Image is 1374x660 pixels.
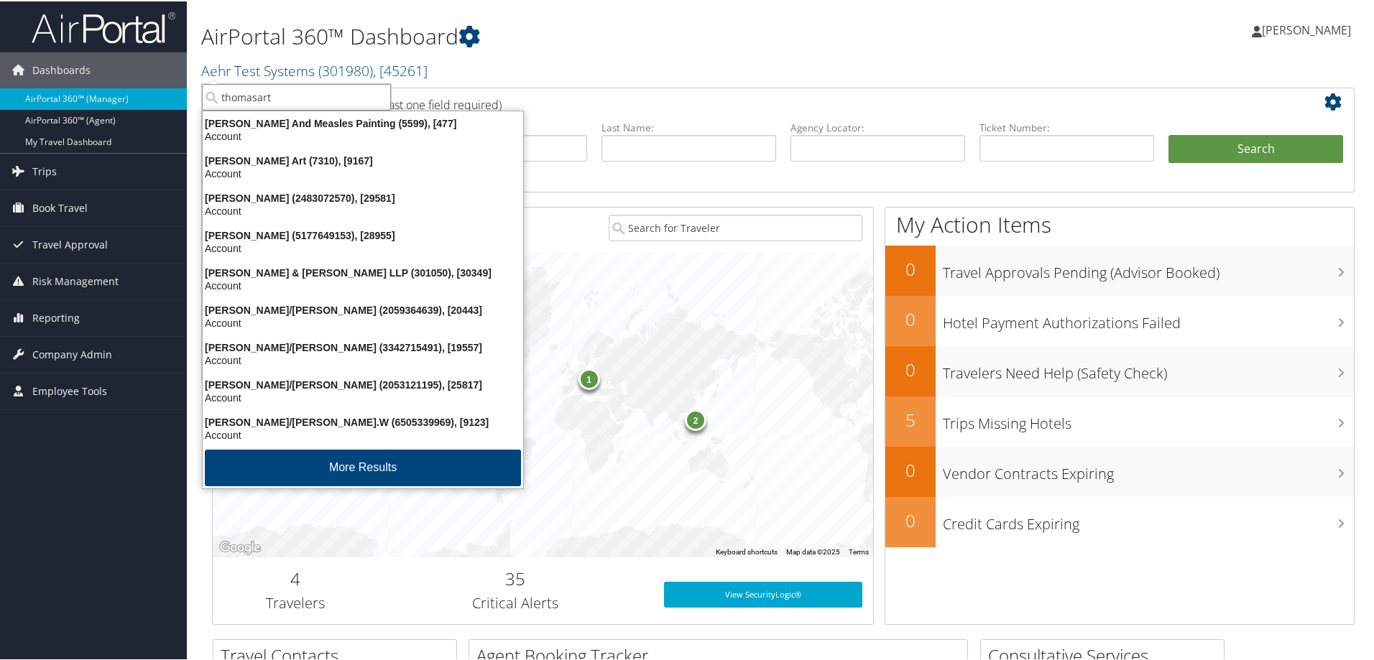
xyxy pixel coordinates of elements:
h3: Trips Missing Hotels [943,405,1354,432]
a: View SecurityLogic® [664,580,862,606]
h2: 0 [885,306,936,330]
span: Risk Management [32,262,119,298]
span: Employee Tools [32,372,107,408]
button: Search [1168,134,1343,162]
div: [PERSON_NAME] And Measles Painting (5599), [477] [194,116,532,129]
h2: Airtinerary Lookup [223,89,1248,113]
h3: Critical Alerts [389,592,642,612]
a: Open this area in Google Maps (opens a new window) [216,537,264,556]
div: Account [194,278,532,291]
div: [PERSON_NAME] (2483072570), [29581] [194,190,532,203]
label: Agency Locator: [790,119,965,134]
h3: Travelers [223,592,367,612]
div: Account [194,129,532,141]
button: Keyboard shortcuts [716,546,778,556]
h3: Travel Approvals Pending (Advisor Booked) [943,254,1354,282]
span: Dashboards [32,51,91,87]
h3: Hotel Payment Authorizations Failed [943,305,1354,332]
span: Company Admin [32,335,112,371]
h3: Vendor Contracts Expiring [943,455,1354,483]
div: Account [194,203,532,216]
h2: 35 [389,565,642,590]
label: Last Name: [601,119,776,134]
a: Aehr Test Systems [201,60,428,79]
span: Trips [32,152,57,188]
div: [PERSON_NAME]/[PERSON_NAME] (2059364639), [20443] [194,302,532,315]
div: [PERSON_NAME]/[PERSON_NAME].W (6505339969), [9123] [194,414,532,427]
div: Account [194,241,532,254]
a: 0Travelers Need Help (Safety Check) [885,345,1354,395]
div: [PERSON_NAME]/[PERSON_NAME] (2053121195), [25817] [194,377,532,390]
div: Account [194,390,532,403]
span: Map data ©2025 [786,547,840,554]
h1: AirPortal 360™ Dashboard [201,20,977,50]
span: Travel Approval [32,226,108,261]
a: 0Hotel Payment Authorizations Failed [885,294,1354,345]
input: Search Accounts [202,83,391,109]
h2: 0 [885,356,936,381]
span: ( 301980 ) [318,60,373,79]
img: airportal-logo.png [32,9,175,43]
h3: Travelers Need Help (Safety Check) [943,355,1354,382]
div: [PERSON_NAME] Art (7310), [9167] [194,153,532,166]
div: [PERSON_NAME] (5177649153), [28955] [194,228,532,241]
div: 2 [685,408,706,429]
div: [PERSON_NAME] & [PERSON_NAME] LLP (301050), [30349] [194,265,532,278]
div: Account [194,315,532,328]
div: [PERSON_NAME]/[PERSON_NAME] (3342715491), [19557] [194,340,532,353]
div: 1 [578,366,599,388]
a: 5Trips Missing Hotels [885,395,1354,445]
div: Account [194,427,532,440]
a: 0Credit Cards Expiring [885,496,1354,546]
h2: 5 [885,406,936,431]
span: [PERSON_NAME] [1262,21,1351,37]
h2: 0 [885,457,936,481]
div: Account [194,353,532,366]
a: Terms (opens in new tab) [849,547,869,554]
span: Book Travel [32,189,88,225]
span: (at least one field required) [364,96,502,111]
a: 0Travel Approvals Pending (Advisor Booked) [885,244,1354,294]
label: Ticket Number: [979,119,1154,134]
div: Account [194,166,532,179]
span: Reporting [32,299,80,335]
h3: Credit Cards Expiring [943,506,1354,533]
h1: My Action Items [885,208,1354,238]
a: 0Vendor Contracts Expiring [885,445,1354,496]
h2: 4 [223,565,367,590]
h2: 0 [885,507,936,531]
h2: 0 [885,256,936,280]
button: More Results [205,448,521,485]
input: Search for Traveler [609,213,862,240]
img: Google [216,537,264,556]
span: , [ 45261 ] [373,60,428,79]
a: [PERSON_NAME] [1252,7,1365,50]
